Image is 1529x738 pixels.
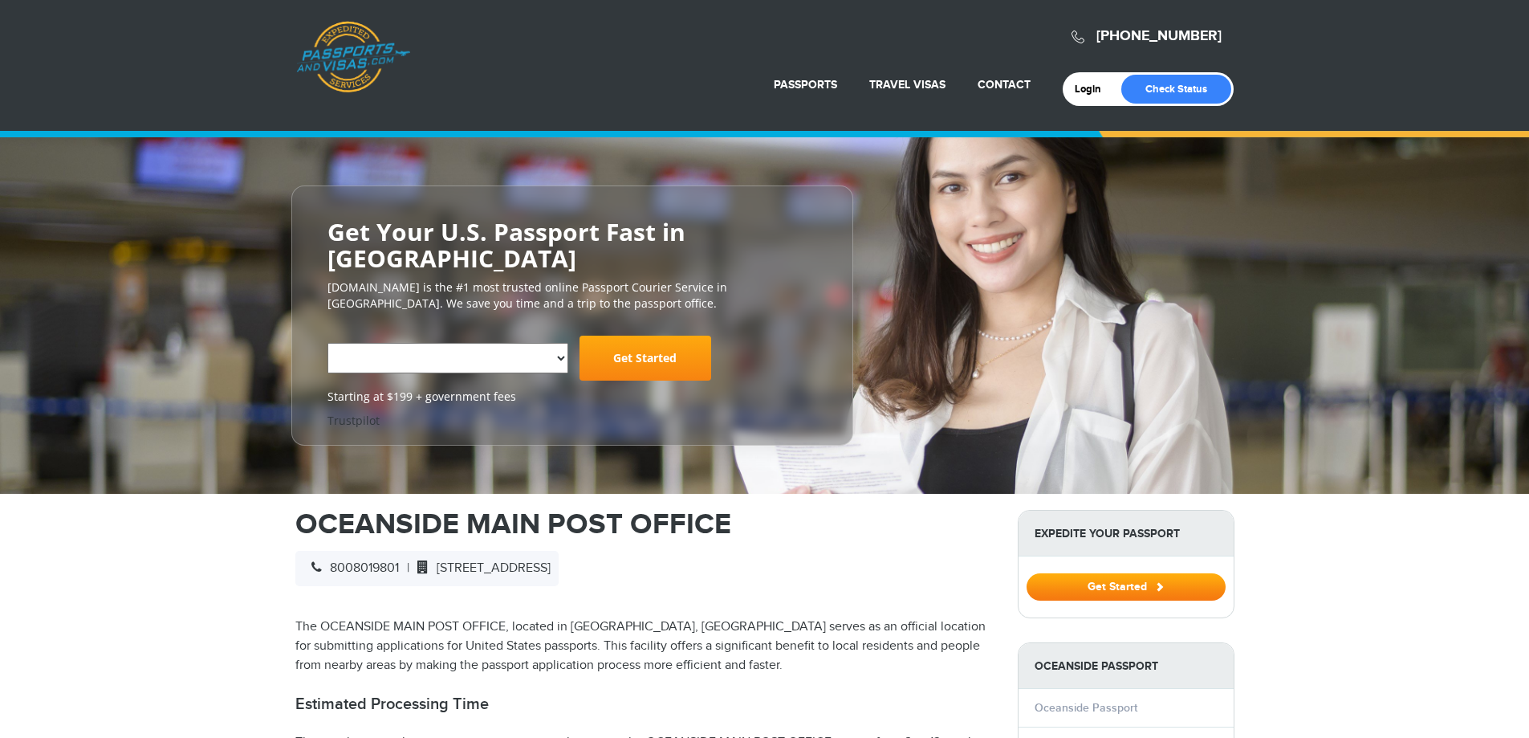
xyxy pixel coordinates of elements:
a: Passports [774,78,837,92]
p: The OCEANSIDE MAIN POST OFFICE, located in [GEOGRAPHIC_DATA], [GEOGRAPHIC_DATA] serves as an offi... [295,618,994,675]
a: Check Status [1121,75,1231,104]
span: [STREET_ADDRESS] [409,561,551,576]
a: Get Started [579,336,711,381]
a: [PHONE_NUMBER] [1096,27,1222,45]
a: Passports & [DOMAIN_NAME] [296,21,410,93]
a: Trustpilot [327,413,380,428]
h1: OCEANSIDE MAIN POST OFFICE [295,510,994,539]
a: Oceanside Passport [1035,701,1137,715]
strong: Oceanside Passport [1019,643,1234,689]
h2: Get Your U.S. Passport Fast in [GEOGRAPHIC_DATA] [327,218,817,271]
strong: Expedite Your Passport [1019,511,1234,557]
div: | [295,551,559,586]
a: Login [1075,83,1112,96]
span: Starting at $199 + government fees [327,389,817,405]
a: Get Started [1027,580,1226,593]
h2: Estimated Processing Time [295,695,994,714]
a: Travel Visas [869,78,945,92]
button: Get Started [1027,573,1226,601]
a: Contact [978,78,1031,92]
p: [DOMAIN_NAME] is the #1 most trusted online Passport Courier Service in [GEOGRAPHIC_DATA]. We sav... [327,279,817,312]
span: 8008019801 [303,561,399,576]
